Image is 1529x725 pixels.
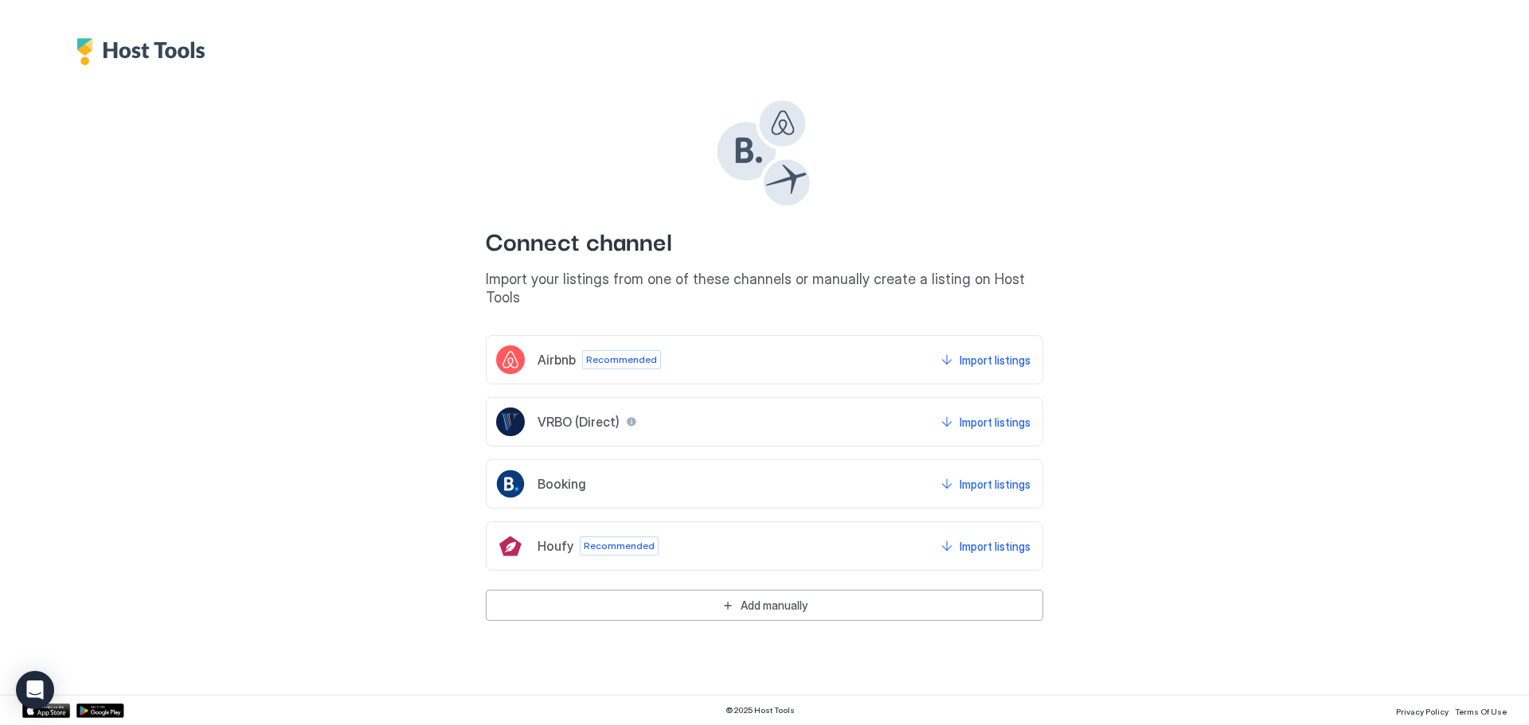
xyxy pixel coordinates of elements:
span: © 2025 Host Tools [725,705,795,715]
span: Recommended [586,353,657,367]
a: Terms Of Use [1455,702,1507,719]
div: Import listings [960,476,1030,493]
a: Privacy Policy [1396,702,1449,719]
button: Import listings [938,470,1033,498]
span: Import your listings from one of these channels or manually create a listing on Host Tools [486,271,1043,306]
div: Import listings [960,414,1030,431]
span: Houfy [538,538,573,554]
span: VRBO (Direct) [538,414,620,430]
div: Import listings [960,538,1030,555]
span: Booking [538,476,586,492]
button: Add manually [486,590,1043,621]
div: Open Intercom Messenger [16,671,54,709]
button: Import listings [938,532,1033,560]
span: Airbnb [538,352,576,368]
span: Recommended [584,539,655,553]
div: Add manually [741,597,808,614]
div: Import listings [960,352,1030,368]
span: Connect channel [486,222,1043,258]
button: Import listings [938,407,1033,436]
span: Terms Of Use [1455,707,1507,716]
a: App Store [22,704,70,718]
div: Host Tools Logo [76,38,213,65]
button: Import listings [938,345,1033,374]
a: Google Play Store [76,704,124,718]
span: Privacy Policy [1396,707,1449,716]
